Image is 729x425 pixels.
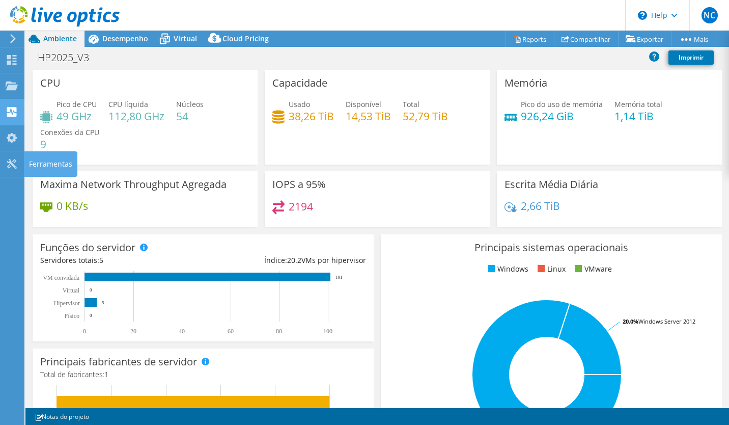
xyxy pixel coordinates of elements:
[504,179,598,190] h3: Escrita Média Diária
[57,99,97,109] span: Pico de CPU
[57,200,88,211] h4: 0 KB/s
[403,99,419,109] span: Total
[40,77,61,89] h3: CPU
[554,31,619,47] a: Compartilhar
[287,255,301,265] span: 20.2
[623,317,638,325] tspan: 20.0%
[102,300,104,305] text: 5
[40,242,135,253] h3: Funções do servidor
[43,274,79,281] text: VM convidada
[346,99,381,109] span: Disponível
[63,287,80,294] text: Virtual
[43,34,77,43] span: Ambiente
[638,317,695,325] tspan: Windows Server 2012
[521,99,603,109] span: Pico do uso de memória
[130,328,136,335] text: 20
[272,179,326,190] h3: IOPS a 95%
[535,263,566,275] li: Linux
[521,200,560,211] h4: 2,66 TiB
[40,179,227,190] h3: Maxima Network Throughput Agregada
[521,111,603,122] h4: 926,24 GiB
[40,139,99,150] h4: 9
[33,52,105,63] h1: HP2025_V3
[176,111,204,122] h4: 54
[174,34,197,43] span: Virtual
[228,328,234,335] text: 60
[40,255,203,266] div: Servidores totais:
[90,287,92,293] text: 0
[102,34,148,43] span: Desempenho
[638,11,647,20] svg: \n
[335,275,343,280] text: 101
[40,369,366,380] h4: Total de fabricantes:
[104,369,108,379] span: 1
[668,50,714,65] a: Imprimir
[614,111,662,122] h4: 1,14 TiB
[485,263,528,275] li: Windows
[614,99,662,109] span: Memória total
[388,242,714,253] h3: Principais sistemas operacionais
[65,312,79,320] tspan: Físico
[222,34,269,43] span: Cloud Pricing
[57,111,97,122] h4: 49 GHz
[289,201,313,212] h4: 2194
[90,313,92,318] text: 0
[346,111,391,122] h4: 14,53 TiB
[176,99,204,109] span: Núcleos
[83,328,86,335] text: 0
[323,328,332,335] text: 100
[289,111,334,122] h4: 38,26 TiB
[506,31,554,47] a: Reports
[108,111,164,122] h4: 112,80 GHz
[572,263,612,275] li: VMware
[618,31,671,47] a: Exportar
[99,255,103,265] span: 5
[108,99,148,109] span: CPU líquida
[276,328,282,335] text: 80
[272,77,327,89] h3: Capacidade
[24,151,77,177] div: Ferramentas
[203,255,366,266] div: Índice: VMs por hipervisor
[403,111,448,122] h4: 52,79 TiB
[702,7,718,23] span: NC
[27,410,96,423] a: Notas do projeto
[671,31,716,47] a: Mais
[40,356,197,367] h3: Principais fabricantes de servidor
[504,77,547,89] h3: Memória
[40,127,99,137] span: Conexões da CPU
[179,328,185,335] text: 40
[289,99,310,109] span: Usado
[54,300,80,307] text: Hipervisor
